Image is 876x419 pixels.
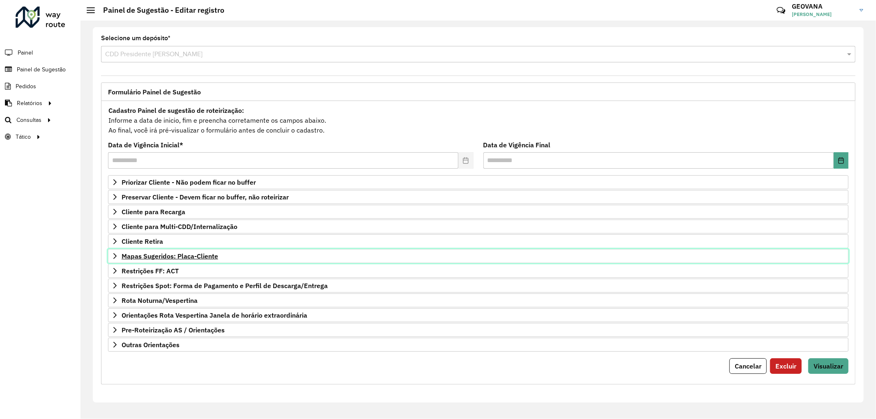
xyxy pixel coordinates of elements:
a: Priorizar Cliente - Não podem ficar no buffer [108,175,848,189]
h3: GEOVANA [792,2,853,10]
button: Excluir [770,358,802,374]
span: Painel de Sugestão [17,65,66,74]
label: Data de Vigência Inicial [108,140,183,150]
span: Consultas [16,116,41,124]
a: Cliente Retira [108,234,848,248]
a: Restrições Spot: Forma de Pagamento e Perfil de Descarga/Entrega [108,279,848,293]
button: Cancelar [729,358,767,374]
span: Tático [16,133,31,141]
span: Outras Orientações [122,341,179,348]
div: Informe a data de inicio, fim e preencha corretamente os campos abaixo. Ao final, você irá pré-vi... [108,105,848,135]
span: Orientações Rota Vespertina Janela de horário extraordinária [122,312,307,318]
span: [PERSON_NAME] [792,11,853,18]
a: Outras Orientações [108,338,848,352]
span: Pre-Roteirização AS / Orientações [122,327,225,333]
strong: Cadastro Painel de sugestão de roteirização: [108,106,244,114]
span: Painel [18,48,33,57]
span: Pedidos [16,82,36,91]
a: Mapas Sugeridos: Placa-Cliente [108,249,848,263]
a: Orientações Rota Vespertina Janela de horário extraordinária [108,308,848,322]
a: Restrições FF: ACT [108,264,848,278]
span: Visualizar [814,362,843,370]
a: Rota Noturna/Vespertina [108,293,848,307]
span: Formulário Painel de Sugestão [108,89,201,95]
h2: Painel de Sugestão - Editar registro [95,6,224,15]
a: Preservar Cliente - Devem ficar no buffer, não roteirizar [108,190,848,204]
label: Data de Vigência Final [483,140,551,150]
span: Cliente para Multi-CDD/Internalização [122,223,237,230]
span: Mapas Sugeridos: Placa-Cliente [122,253,218,259]
a: Cliente para Recarga [108,205,848,219]
a: Cliente para Multi-CDD/Internalização [108,220,848,234]
label: Selecione um depósito [101,33,170,43]
span: Cliente Retira [122,238,163,245]
a: Contato Rápido [772,2,790,19]
button: Choose Date [834,152,848,169]
span: Cliente para Recarga [122,208,185,215]
span: Preservar Cliente - Devem ficar no buffer, não roteirizar [122,194,289,200]
span: Restrições FF: ACT [122,268,179,274]
span: Restrições Spot: Forma de Pagamento e Perfil de Descarga/Entrega [122,282,328,289]
span: Cancelar [735,362,761,370]
span: Excluir [775,362,796,370]
span: Priorizar Cliente - Não podem ficar no buffer [122,179,256,185]
a: Pre-Roteirização AS / Orientações [108,323,848,337]
button: Visualizar [808,358,848,374]
span: Relatórios [17,99,42,108]
span: Rota Noturna/Vespertina [122,297,198,304]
